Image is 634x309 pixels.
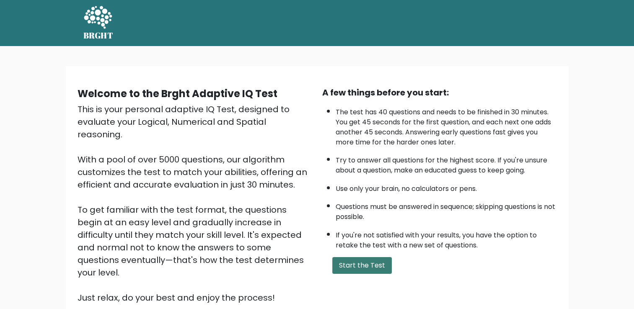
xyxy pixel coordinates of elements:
[336,226,557,250] li: If you're not satisfied with your results, you have the option to retake the test with a new set ...
[78,87,277,100] b: Welcome to the Brght Adaptive IQ Test
[83,31,114,41] h5: BRGHT
[336,198,557,222] li: Questions must be answered in sequence; skipping questions is not possible.
[336,103,557,147] li: The test has 40 questions and needs to be finished in 30 minutes. You get 45 seconds for the firs...
[83,3,114,43] a: BRGHT
[332,257,392,274] button: Start the Test
[78,103,312,304] div: This is your personal adaptive IQ Test, designed to evaluate your Logical, Numerical and Spatial ...
[322,86,557,99] div: A few things before you start:
[336,180,557,194] li: Use only your brain, no calculators or pens.
[336,151,557,175] li: Try to answer all questions for the highest score. If you're unsure about a question, make an edu...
